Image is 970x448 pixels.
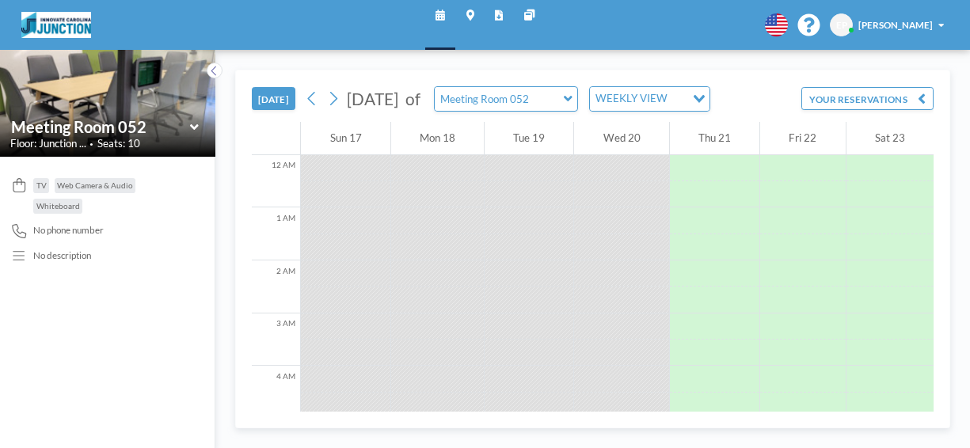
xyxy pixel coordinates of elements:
[574,122,668,155] div: Wed 20
[405,89,420,109] span: of
[89,140,93,148] span: •
[347,89,398,108] span: [DATE]
[435,87,564,111] input: Meeting Room 052
[252,87,295,110] button: [DATE]
[671,90,683,108] input: Search for option
[760,122,845,155] div: Fri 22
[252,155,301,208] div: 12 AM
[97,137,140,150] span: Seats: 10
[36,201,80,211] span: Whiteboard
[836,19,847,31] span: EP
[590,87,710,111] div: Search for option
[21,12,91,38] img: organization-logo
[391,122,484,155] div: Mon 18
[858,19,933,30] span: [PERSON_NAME]
[252,313,301,366] div: 3 AM
[801,87,934,110] button: YOUR RESERVATIONS
[36,180,47,191] span: TV
[593,90,671,108] span: WEEKLY VIEW
[485,122,573,155] div: Tue 19
[846,122,934,155] div: Sat 23
[252,366,301,419] div: 4 AM
[10,137,86,150] span: Floor: Junction ...
[11,117,190,136] input: Meeting Room 052
[57,180,133,191] span: Web Camera & Audio
[33,249,91,261] div: No description
[252,260,301,313] div: 2 AM
[301,122,390,155] div: Sun 17
[33,224,104,236] span: No phone number
[252,207,301,260] div: 1 AM
[670,122,759,155] div: Thu 21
